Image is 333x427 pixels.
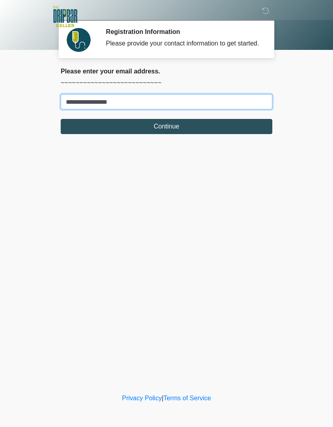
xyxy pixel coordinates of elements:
[106,39,260,48] div: Please provide your contact information to get started.
[61,119,272,134] button: Continue
[67,28,91,52] img: Agent Avatar
[61,78,272,88] p: ~~~~~~~~~~~~~~~~~~~~~~~~~~~
[163,395,211,401] a: Terms of Service
[122,395,162,401] a: Privacy Policy
[53,6,77,27] img: The DRIPBaR - Keller Logo
[61,67,272,75] h2: Please enter your email address.
[162,395,163,401] a: |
